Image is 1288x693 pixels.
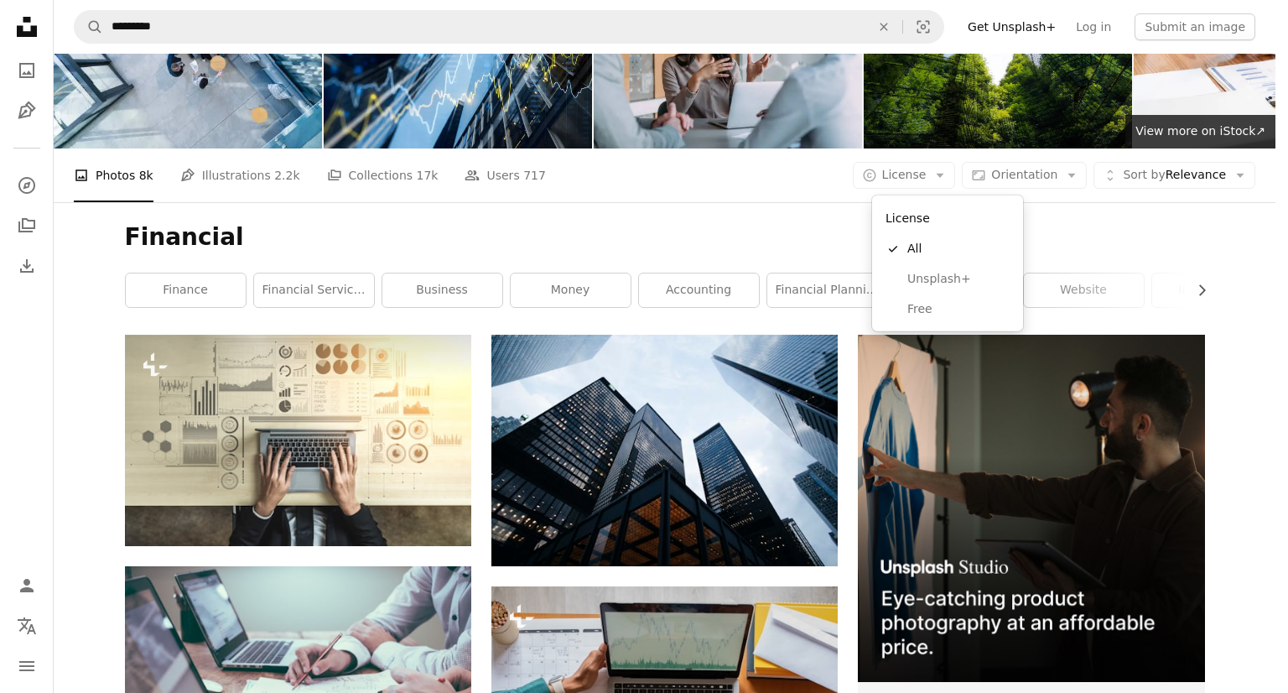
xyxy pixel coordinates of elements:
[962,162,1087,189] button: Orientation
[907,301,1010,318] span: Free
[879,202,1016,234] div: License
[882,168,927,181] span: License
[853,162,956,189] button: License
[907,271,1010,288] span: Unsplash+
[872,195,1023,331] div: License
[907,241,1010,258] span: All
